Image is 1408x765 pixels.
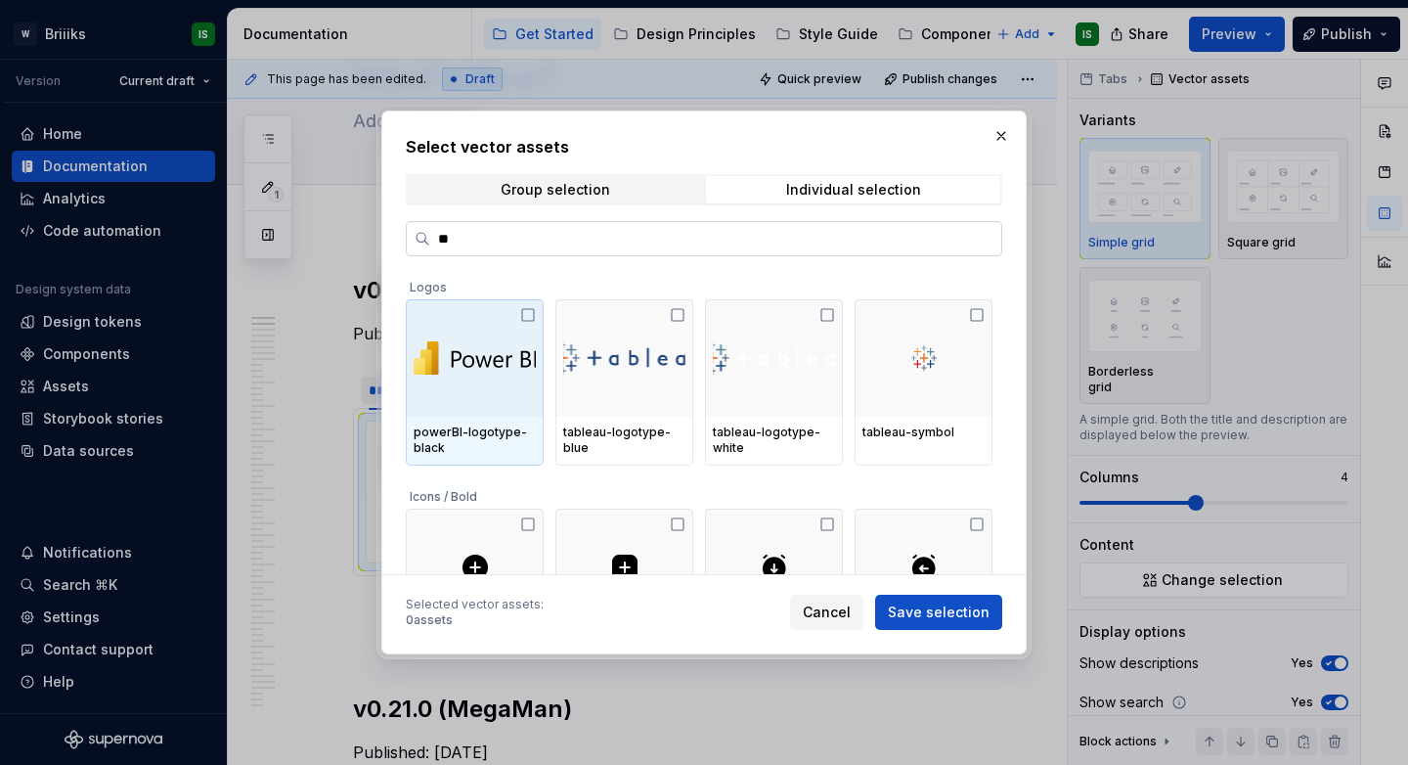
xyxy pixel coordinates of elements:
div: tableau-symbol [862,425,985,440]
div: Selected vector assets : [406,597,544,612]
button: Save selection [875,595,1002,630]
span: Save selection [888,603,990,622]
button: Cancel [790,595,863,630]
h2: Select vector assets [406,135,1002,158]
div: Icons / Bold [406,477,992,509]
div: tableau-logotype-white [713,425,835,456]
div: Logos [406,268,992,299]
span: Cancel [803,603,851,622]
div: 0 assets [406,612,544,628]
div: Group selection [501,182,610,198]
div: powerBI-logotype-black [414,425,536,456]
div: Individual selection [786,182,921,198]
div: tableau-logotype-blue [563,425,685,456]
